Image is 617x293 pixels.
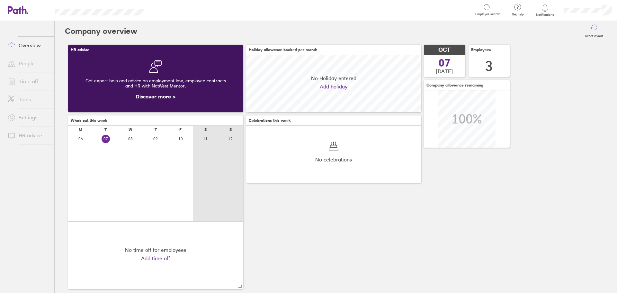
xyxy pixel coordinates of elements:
[129,127,132,132] div: W
[71,118,107,123] span: Who's out this week
[471,48,491,52] span: Employees
[104,127,107,132] div: T
[320,84,347,89] a: Add holiday
[79,127,82,132] div: M
[3,39,54,52] a: Overview
[507,13,528,16] span: Get help
[475,12,500,16] span: Employee search
[311,75,356,81] span: No Holiday entered
[581,21,607,41] button: Reset layout
[125,247,186,253] div: No time off for employees
[426,83,483,87] span: Company allowance remaining
[3,57,54,70] a: People
[155,127,157,132] div: T
[535,3,556,17] a: Notifications
[136,93,175,100] a: Discover more >
[3,75,54,88] a: Time off
[249,48,317,52] span: Holiday allowance booked per month
[535,13,556,17] span: Notifications
[581,32,607,38] label: Reset layout
[71,48,89,52] span: HR advice
[179,127,182,132] div: F
[438,47,451,53] span: OCT
[204,127,207,132] div: S
[65,21,137,41] h2: Company overview
[141,255,170,261] a: Add time off
[73,73,238,94] div: Get expert help and advice on employment law, employee contracts and HR with NatWest Mentor.
[485,58,493,74] div: 3
[439,58,450,68] span: 07
[3,93,54,106] a: Tools
[3,129,54,142] a: HR advice
[3,111,54,124] a: Settings
[315,157,352,162] span: No celebrations
[161,7,177,13] div: Search
[436,68,453,74] span: [DATE]
[229,127,232,132] div: S
[249,118,291,123] span: Celebrations this week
